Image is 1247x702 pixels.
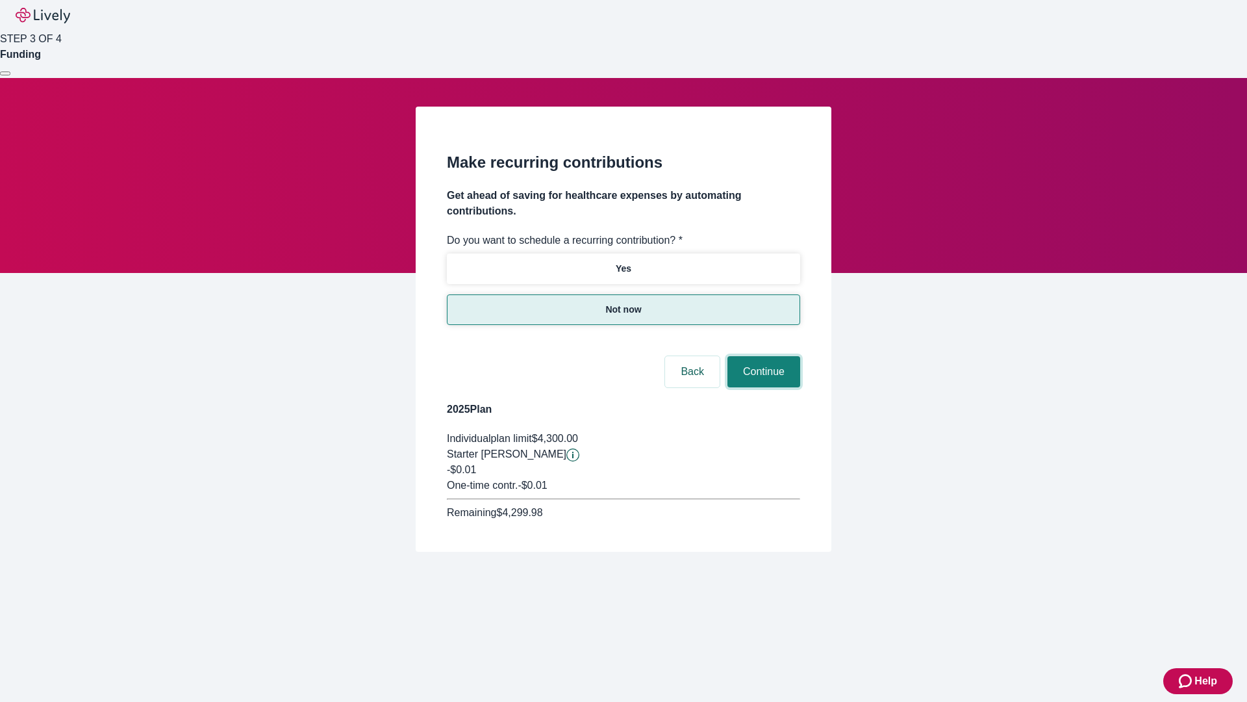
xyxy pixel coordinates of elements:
[727,356,800,387] button: Continue
[447,253,800,284] button: Yes
[566,448,579,461] button: Lively will contribute $0.01 to establish your account
[447,433,532,444] span: Individual plan limit
[665,356,720,387] button: Back
[616,262,631,276] p: Yes
[447,402,800,417] h4: 2025 Plan
[447,448,566,460] span: Starter [PERSON_NAME]
[447,507,496,518] span: Remaining
[447,294,800,325] button: Not now
[447,151,800,174] h2: Make recurring contributions
[1163,668,1233,694] button: Zendesk support iconHelp
[518,480,547,491] span: - $0.01
[566,448,579,461] svg: Starter penny details
[1179,673,1194,689] svg: Zendesk support icon
[496,507,542,518] span: $4,299.98
[1194,673,1217,689] span: Help
[447,188,800,219] h4: Get ahead of saving for healthcare expenses by automating contributions.
[532,433,578,444] span: $4,300.00
[447,480,518,491] span: One-time contr.
[605,303,641,317] p: Not now
[447,233,683,248] label: Do you want to schedule a recurring contribution? *
[447,464,476,475] span: -$0.01
[16,8,70,23] img: Lively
